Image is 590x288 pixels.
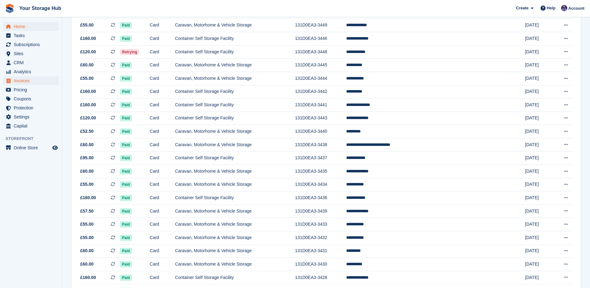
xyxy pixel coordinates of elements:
span: £55.00 [80,221,94,228]
span: Paid [120,195,132,201]
td: Caravan, Motorhome & Vehicle Storage [175,178,295,191]
a: menu [3,76,59,85]
td: Card [150,258,175,271]
td: Caravan, Motorhome & Vehicle Storage [175,244,295,258]
td: Caravan, Motorhome & Vehicle Storage [175,59,295,72]
td: Caravan, Motorhome & Vehicle Storage [175,258,295,271]
span: £160.00 [80,88,96,95]
span: Paid [120,142,132,148]
td: Caravan, Motorhome & Vehicle Storage [175,165,295,178]
td: [DATE] [525,112,553,125]
span: Capital [14,122,51,130]
td: Caravan, Motorhome & Vehicle Storage [175,138,295,151]
td: 131D0EA3-3436 [295,191,346,205]
a: menu [3,49,59,58]
span: Paid [120,155,132,161]
span: CRM [14,58,51,67]
td: Card [150,191,175,205]
td: 131D0EA3-3445 [295,59,346,72]
span: Coupons [14,94,51,103]
td: Card [150,72,175,85]
td: [DATE] [525,19,553,32]
span: Settings [14,113,51,121]
td: 131D0EA3-3430 [295,258,346,271]
span: £55.00 [80,75,94,82]
td: [DATE] [525,98,553,112]
td: 131D0EA3-3437 [295,151,346,165]
span: £60.00 [80,261,94,267]
span: £160.00 [80,194,96,201]
img: Liam Beddard [561,5,567,11]
span: Paid [120,89,132,95]
td: 131D0EA3-3433 [295,218,346,231]
td: Card [150,204,175,218]
a: menu [3,40,59,49]
td: Card [150,125,175,138]
td: Caravan, Motorhome & Vehicle Storage [175,218,295,231]
a: menu [3,113,59,121]
span: Protection [14,103,51,112]
td: 131D0EA3-3446 [295,32,346,46]
td: [DATE] [525,271,553,284]
td: 131D0EA3-3431 [295,244,346,258]
td: 131D0EA3-3443 [295,112,346,125]
td: [DATE] [525,72,553,85]
td: Card [150,45,175,59]
td: 131D0EA3-3448 [295,45,346,59]
td: Caravan, Motorhome & Vehicle Storage [175,125,295,138]
td: [DATE] [525,231,553,245]
td: Container Self Storage Facility [175,45,295,59]
td: Card [150,178,175,191]
td: [DATE] [525,59,553,72]
span: Storefront [6,136,62,142]
td: 131D0EA3-3435 [295,165,346,178]
span: Online Store [14,143,51,152]
td: Container Self Storage Facility [175,85,295,98]
td: Card [150,244,175,258]
td: [DATE] [525,165,553,178]
span: Paid [120,168,132,175]
span: Pricing [14,85,51,94]
a: menu [3,31,59,40]
td: [DATE] [525,85,553,98]
a: Your Storage Hub [17,3,64,13]
td: 131D0EA3-3439 [295,204,346,218]
td: Card [150,138,175,151]
td: Card [150,151,175,165]
td: [DATE] [525,45,553,59]
span: Paid [120,248,132,254]
td: Card [150,271,175,284]
td: 131D0EA3-3441 [295,98,346,112]
td: 131D0EA3-3442 [295,85,346,98]
span: Paid [120,62,132,68]
span: £160.00 [80,35,96,42]
td: Container Self Storage Facility [175,98,295,112]
span: Paid [120,275,132,281]
td: Caravan, Motorhome & Vehicle Storage [175,19,295,32]
span: Paid [120,128,132,135]
td: 131D0EA3-3449 [295,19,346,32]
td: 131D0EA3-3438 [295,138,346,151]
span: £120.00 [80,115,96,121]
a: menu [3,94,59,103]
td: Card [150,19,175,32]
td: Card [150,98,175,112]
span: Paid [120,75,132,82]
span: Analytics [14,67,51,76]
span: Invoices [14,76,51,85]
span: £160.00 [80,274,96,281]
span: £60.00 [80,62,94,68]
span: Retrying [120,49,139,55]
span: Paid [120,208,132,214]
span: Home [14,22,51,31]
td: [DATE] [525,138,553,151]
td: [DATE] [525,244,553,258]
td: Card [150,85,175,98]
a: menu [3,143,59,152]
span: £60.00 [80,168,94,175]
span: £55.00 [80,22,94,28]
a: menu [3,22,59,31]
td: Card [150,218,175,231]
span: Tasks [14,31,51,40]
span: £95.00 [80,155,94,161]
